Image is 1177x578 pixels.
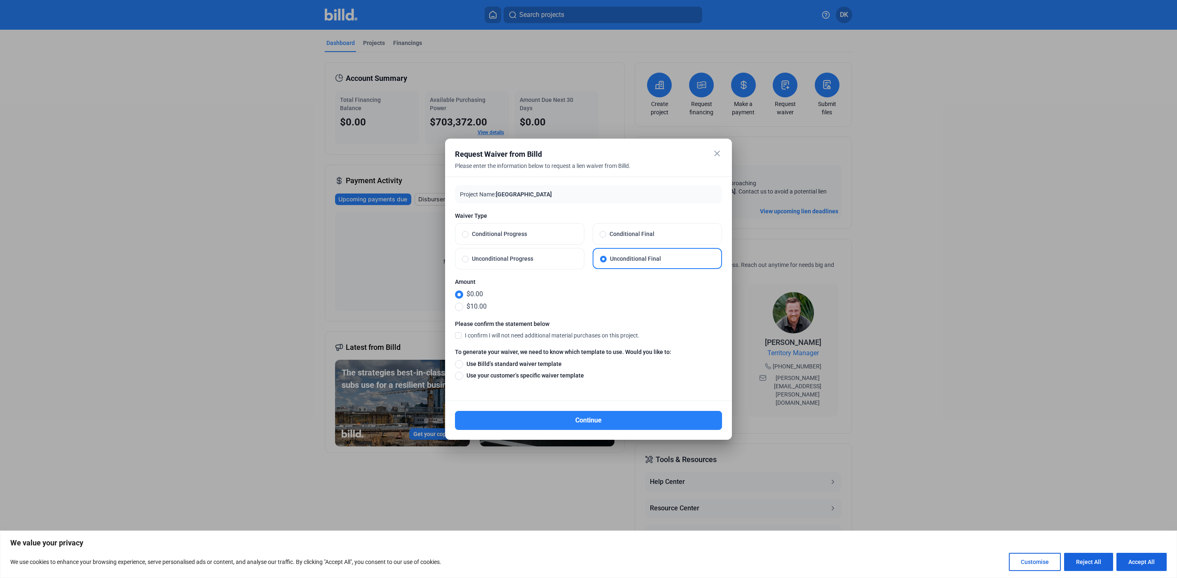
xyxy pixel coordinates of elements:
span: Waiver Type [455,212,722,220]
button: Customise [1009,553,1061,571]
label: To generate your waiver, we need to know which template to use. Would you like to: [455,348,722,359]
span: I confirm I will not need additional material purchases on this project. [465,331,640,340]
label: Amount [455,278,722,289]
div: Please enter the information below to request a lien waiver from Billd. [455,162,701,180]
span: Use your customer’s specific waiver template [463,371,584,380]
div: Request Waiver from Billd [455,149,701,160]
span: Unconditional Final [607,255,715,263]
span: $10.00 [463,302,487,311]
button: Accept All [1116,553,1167,571]
span: $0.00 [463,289,483,299]
p: We use cookies to enhance your browsing experience, serve personalised ads or content, and analys... [10,557,441,567]
mat-label: Please confirm the statement below [455,320,640,328]
span: Use Billd’s standard waiver template [463,360,562,368]
span: Project Name: [460,191,496,198]
p: We value your privacy [10,538,1167,548]
span: [GEOGRAPHIC_DATA] [496,191,552,198]
button: Reject All [1064,553,1113,571]
span: Conditional Final [606,230,715,238]
mat-icon: close [712,149,722,158]
button: Continue [455,411,722,430]
span: Conditional Progress [469,230,577,238]
span: Unconditional Progress [469,255,577,263]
